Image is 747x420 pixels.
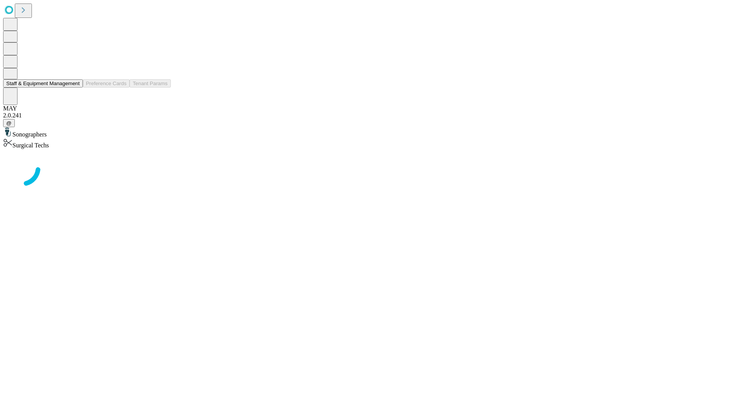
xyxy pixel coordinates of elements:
[130,79,171,87] button: Tenant Params
[3,105,744,112] div: MAY
[6,120,12,126] span: @
[3,79,83,87] button: Staff & Equipment Management
[3,138,744,149] div: Surgical Techs
[83,79,130,87] button: Preference Cards
[3,119,15,127] button: @
[3,127,744,138] div: Sonographers
[3,112,744,119] div: 2.0.241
